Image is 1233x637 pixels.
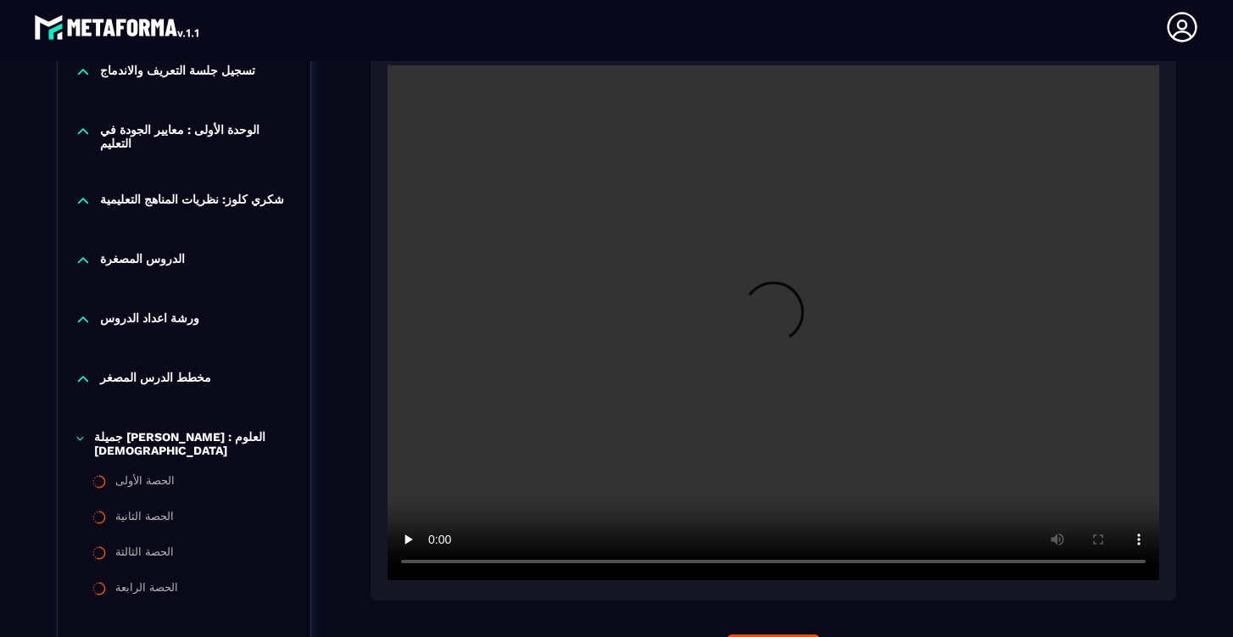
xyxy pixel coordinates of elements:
[100,64,255,81] p: تسجيل جلسة التعريف والاندماج
[100,252,185,269] p: الدروس المصغرة
[115,545,174,564] div: الحصة الثالثة
[94,430,293,457] p: جميلة [PERSON_NAME] : العلوم [DEMOGRAPHIC_DATA]
[100,371,211,388] p: مخطط الدرس المصغر
[34,10,202,44] img: logo
[100,311,199,328] p: ورشة اعداد الدروس
[100,193,284,210] p: شكري كلوز: نظریات المناھج التعلیمیة
[115,510,174,528] div: الحصة الثانية
[100,123,293,150] p: الوحدة الأولى : معايير الجودة في التعليم
[115,581,178,600] div: الحصة الرابعة
[115,474,175,493] div: الحصة الأولى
